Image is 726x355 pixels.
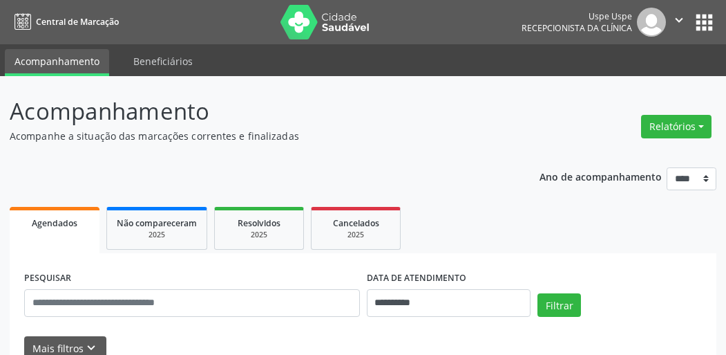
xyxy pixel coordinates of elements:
button:  [666,8,692,37]
div: 2025 [117,230,197,240]
div: 2025 [321,230,390,240]
p: Acompanhamento [10,94,504,129]
span: Não compareceram [117,217,197,229]
span: Cancelados [333,217,379,229]
p: Acompanhe a situação das marcações correntes e finalizadas [10,129,504,143]
a: Acompanhamento [5,49,109,76]
button: Relatórios [641,115,711,138]
button: Filtrar [537,293,581,317]
div: 2025 [225,230,294,240]
span: Resolvidos [238,217,280,229]
span: Central de Marcação [36,16,119,28]
span: Agendados [32,217,77,229]
a: Central de Marcação [10,10,119,33]
i:  [671,12,687,28]
img: img [637,8,666,37]
label: PESQUISAR [24,268,71,289]
a: Beneficiários [124,49,202,73]
label: DATA DE ATENDIMENTO [367,268,466,289]
div: Uspe Uspe [522,10,632,22]
span: Recepcionista da clínica [522,22,632,34]
p: Ano de acompanhamento [539,167,662,185]
button: apps [692,10,716,35]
